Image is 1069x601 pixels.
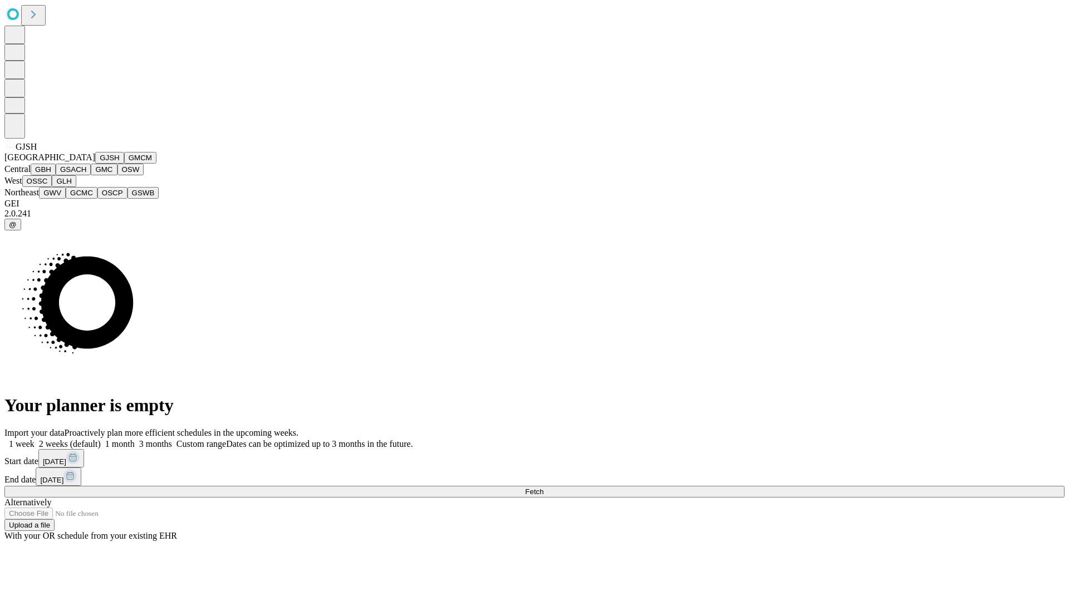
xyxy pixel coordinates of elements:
[39,439,101,449] span: 2 weeks (default)
[4,428,65,437] span: Import your data
[226,439,413,449] span: Dates can be optimized up to 3 months in the future.
[4,497,51,507] span: Alternatively
[117,164,144,175] button: OSW
[56,164,91,175] button: GSACH
[4,219,21,230] button: @
[9,220,17,229] span: @
[4,531,177,540] span: With your OR schedule from your existing EHR
[4,188,39,197] span: Northeast
[39,187,66,199] button: GWV
[4,519,55,531] button: Upload a file
[4,449,1065,467] div: Start date
[176,439,226,449] span: Custom range
[43,457,66,466] span: [DATE]
[65,428,298,437] span: Proactively plan more efficient schedules in the upcoming weeks.
[128,187,159,199] button: GSWB
[22,175,52,187] button: OSSC
[124,152,156,164] button: GMCM
[4,209,1065,219] div: 2.0.241
[4,152,95,162] span: [GEOGRAPHIC_DATA]
[31,164,56,175] button: GBH
[36,467,81,486] button: [DATE]
[66,187,97,199] button: GCMC
[4,395,1065,416] h1: Your planner is empty
[4,164,31,174] span: Central
[105,439,135,449] span: 1 month
[4,467,1065,486] div: End date
[95,152,124,164] button: GJSH
[4,486,1065,497] button: Fetch
[9,439,35,449] span: 1 week
[91,164,117,175] button: GMC
[97,187,128,199] button: OSCP
[40,476,63,484] span: [DATE]
[38,449,84,467] button: [DATE]
[4,199,1065,209] div: GEI
[139,439,172,449] span: 3 months
[52,175,76,187] button: GLH
[16,142,37,151] span: GJSH
[525,487,543,496] span: Fetch
[4,176,22,185] span: West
